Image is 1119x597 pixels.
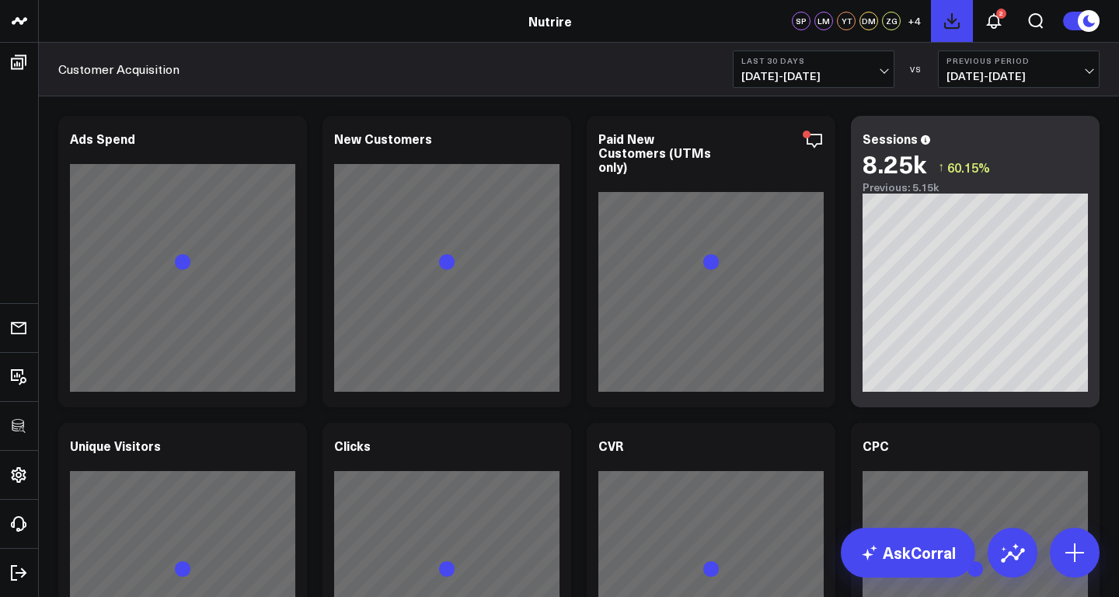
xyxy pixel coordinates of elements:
div: LM [814,12,833,30]
div: CVR [598,437,623,454]
button: Previous Period[DATE]-[DATE] [938,51,1100,88]
div: Ads Spend [70,130,135,147]
span: + 4 [908,16,921,26]
div: Sessions [863,130,918,147]
a: Nutrire [528,12,572,30]
button: +4 [905,12,923,30]
span: 60.15% [947,159,990,176]
div: Previous: 5.15k [863,181,1088,194]
div: YT [837,12,856,30]
div: DM [859,12,878,30]
div: Clicks [334,437,371,454]
span: [DATE] - [DATE] [946,70,1091,82]
span: ↑ [938,157,944,177]
div: VS [902,65,930,74]
span: [DATE] - [DATE] [741,70,886,82]
b: Previous Period [946,56,1091,65]
div: 2 [996,9,1006,19]
a: Customer Acquisition [58,61,180,78]
button: Last 30 Days[DATE]-[DATE] [733,51,894,88]
div: ZG [882,12,901,30]
div: Unique Visitors [70,437,161,454]
div: SP [792,12,810,30]
a: AskCorral [841,528,975,578]
div: 8.25k [863,149,926,177]
div: Paid New Customers (UTMs only) [598,130,711,175]
b: Last 30 Days [741,56,886,65]
div: New Customers [334,130,432,147]
div: CPC [863,437,889,454]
